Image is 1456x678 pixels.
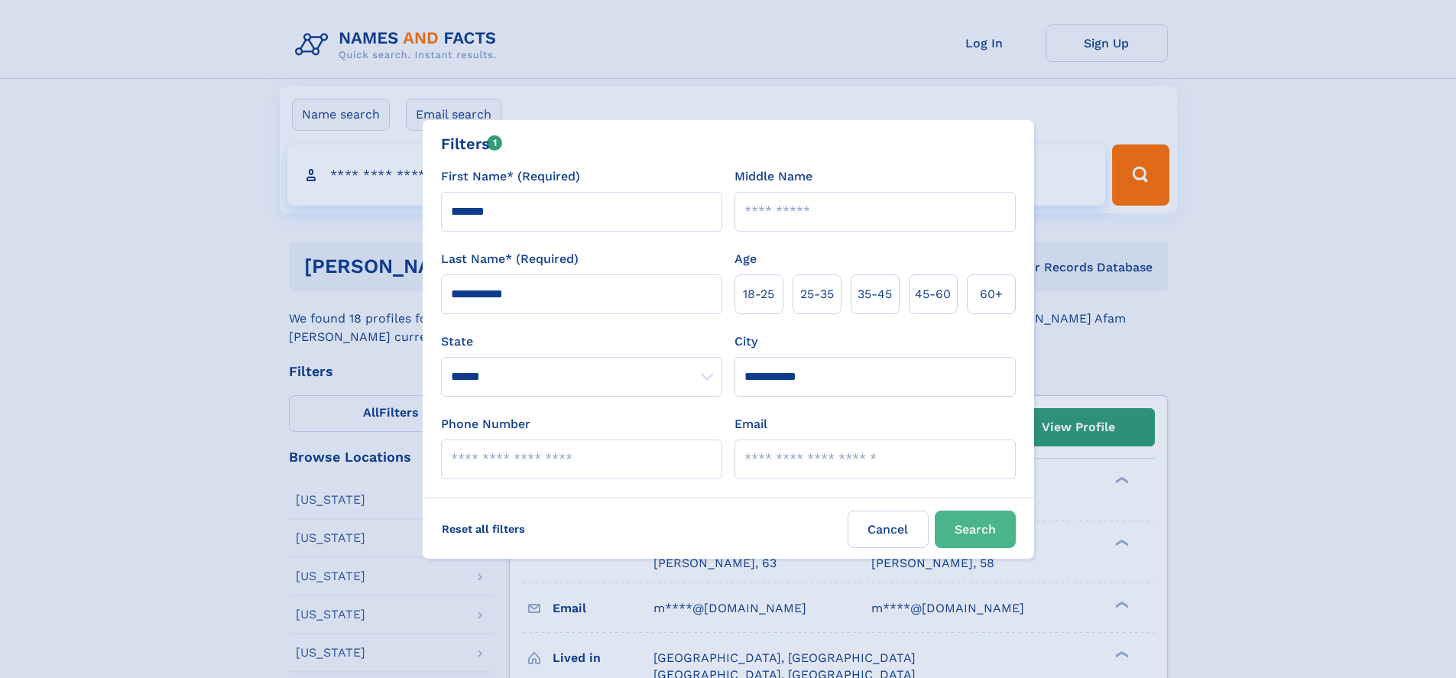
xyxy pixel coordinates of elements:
label: Last Name* (Required) [441,250,579,268]
label: Reset all filters [432,511,535,547]
label: Cancel [848,511,929,548]
label: Phone Number [441,415,530,433]
label: Age [734,250,757,268]
div: Filters [441,132,503,155]
label: State [441,333,722,351]
span: 18‑25 [743,285,774,303]
span: 25‑35 [800,285,834,303]
span: 60+ [980,285,1003,303]
span: 45‑60 [915,285,951,303]
label: Middle Name [734,167,812,186]
label: First Name* (Required) [441,167,580,186]
span: 35‑45 [858,285,892,303]
label: City [734,333,757,351]
label: Email [734,415,767,433]
button: Search [935,511,1016,548]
